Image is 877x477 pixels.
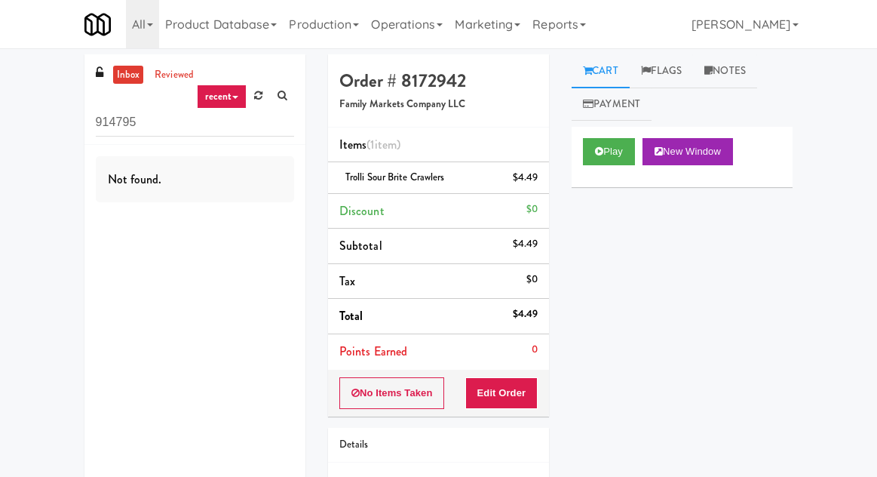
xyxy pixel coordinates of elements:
div: Details [339,435,538,454]
div: $4.49 [513,235,538,254]
a: inbox [113,66,144,85]
h4: Order # 8172942 [339,71,538,91]
a: reviewed [151,66,198,85]
img: Micromart [84,11,111,38]
button: New Window [642,138,733,165]
span: Trolli Sour Brite Crawlers [345,170,445,184]
div: $4.49 [513,168,538,187]
h5: Family Markets Company LLC [339,99,538,110]
div: $0 [526,200,538,219]
a: Flags [630,54,694,88]
button: Play [583,138,635,165]
a: Payment [572,88,652,122]
button: Edit Order [465,377,538,409]
span: Tax [339,272,355,290]
span: Not found. [108,171,162,188]
span: Points Earned [339,343,407,360]
span: Items [339,136,400,153]
a: recent [197,85,247,109]
ng-pluralize: item [375,136,397,153]
span: (1 ) [366,136,400,153]
div: $4.49 [513,305,538,324]
span: Total [339,307,363,325]
div: $0 [526,270,538,289]
input: Search vision orders [96,109,294,137]
span: Subtotal [339,237,382,254]
a: Notes [693,54,757,88]
div: 0 [532,340,538,359]
span: Discount [339,202,385,220]
a: Cart [572,54,630,88]
button: No Items Taken [339,377,445,409]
